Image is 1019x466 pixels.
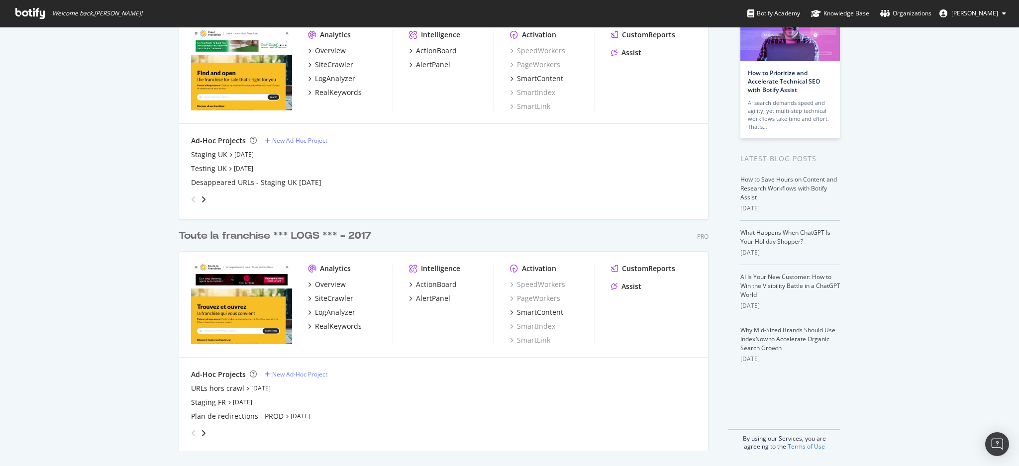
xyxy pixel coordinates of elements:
[697,232,709,241] div: Pro
[234,150,254,159] a: [DATE]
[308,60,353,70] a: SiteCrawler
[308,46,346,56] a: Overview
[272,370,327,378] div: New Ad-Hoc Project
[52,9,142,17] span: Welcome back, [PERSON_NAME] !
[510,74,563,84] a: SmartContent
[320,264,351,274] div: Analytics
[308,74,355,84] a: LogAnalyzer
[510,293,560,303] a: PageWorkers
[191,30,292,110] img: pointfranchise.co.uk
[191,178,321,187] a: Desappeared URLs - Staging UK [DATE]
[811,8,869,18] div: Knowledge Base
[611,264,675,274] a: CustomReports
[315,307,355,317] div: LogAnalyzer
[740,9,840,61] img: How to Prioritize and Accelerate Technical SEO with Botify Assist
[191,383,244,393] a: URLs hors crawl
[233,398,252,406] a: [DATE]
[622,264,675,274] div: CustomReports
[200,428,207,438] div: angle-right
[740,355,840,364] div: [DATE]
[291,412,310,420] a: [DATE]
[740,326,835,352] a: Why Mid-Sized Brands Should Use IndexNow to Accelerate Organic Search Growth
[421,264,460,274] div: Intelligence
[748,69,820,94] a: How to Prioritize and Accelerate Technical SEO with Botify Assist
[265,370,327,378] a: New Ad-Hoc Project
[320,30,351,40] div: Analytics
[510,321,555,331] a: SmartIndex
[510,280,565,289] a: SpeedWorkers
[179,229,371,243] div: Toute la franchise *** LOGS *** - 2017
[621,281,641,291] div: Assist
[510,307,563,317] a: SmartContent
[622,30,675,40] div: CustomReports
[315,88,362,97] div: RealKeywords
[416,60,450,70] div: AlertPanel
[748,99,832,131] div: AI search demands speed and agility, yet multi-step technical workflows take time and effort. Tha...
[308,88,362,97] a: RealKeywords
[315,280,346,289] div: Overview
[409,46,457,56] a: ActionBoard
[517,307,563,317] div: SmartContent
[191,150,227,160] a: Staging UK
[409,60,450,70] a: AlertPanel
[747,8,800,18] div: Botify Academy
[611,281,641,291] a: Assist
[611,30,675,40] a: CustomReports
[315,74,355,84] div: LogAnalyzer
[315,46,346,56] div: Overview
[728,429,840,451] div: By using our Services, you are agreeing to the
[611,48,641,58] a: Assist
[510,88,555,97] a: SmartIndex
[416,280,457,289] div: ActionBoard
[191,370,246,379] div: Ad-Hoc Projects
[191,397,226,407] a: Staging FR
[510,101,550,111] a: SmartLink
[409,293,450,303] a: AlertPanel
[510,46,565,56] a: SpeedWorkers
[191,164,227,174] a: Testing UK
[191,264,292,344] img: toute-la-franchise.com
[272,136,327,145] div: New Ad-Hoc Project
[191,136,246,146] div: Ad-Hoc Projects
[308,293,353,303] a: SiteCrawler
[187,191,200,207] div: angle-left
[416,46,457,56] div: ActionBoard
[200,194,207,204] div: angle-right
[510,60,560,70] a: PageWorkers
[187,425,200,441] div: angle-left
[416,293,450,303] div: AlertPanel
[740,301,840,310] div: [DATE]
[517,74,563,84] div: SmartContent
[315,321,362,331] div: RealKeywords
[265,136,327,145] a: New Ad-Hoc Project
[191,411,284,421] a: Plan de redirections - PROD
[251,384,271,392] a: [DATE]
[740,273,840,299] a: AI Is Your New Customer: How to Win the Visibility Battle in a ChatGPT World
[985,432,1009,456] div: Open Intercom Messenger
[234,164,253,173] a: [DATE]
[315,293,353,303] div: SiteCrawler
[951,9,998,17] span: Gwendoline Barreau
[315,60,353,70] div: SiteCrawler
[510,335,550,345] a: SmartLink
[621,48,641,58] div: Assist
[740,175,837,201] a: How to Save Hours on Content and Research Workflows with Botify Assist
[740,153,840,164] div: Latest Blog Posts
[931,5,1014,21] button: [PERSON_NAME]
[788,442,825,451] a: Terms of Use
[740,228,830,246] a: What Happens When ChatGPT Is Your Holiday Shopper?
[522,264,556,274] div: Activation
[308,280,346,289] a: Overview
[880,8,931,18] div: Organizations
